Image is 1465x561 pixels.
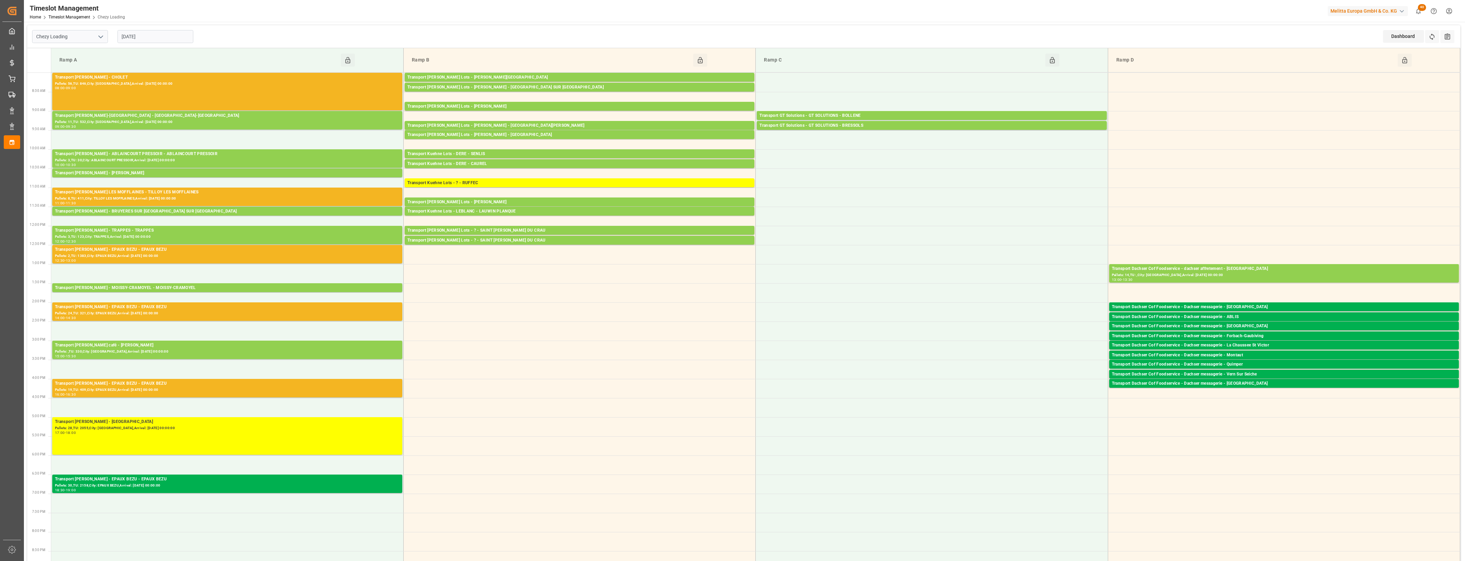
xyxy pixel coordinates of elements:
[66,259,76,262] div: 13:00
[32,299,45,303] span: 2:00 PM
[1112,368,1456,374] div: Pallets: 1,TU: 19,City: [GEOGRAPHIC_DATA],Arrival: [DATE] 00:00:00
[1112,359,1456,365] div: Pallets: 1,TU: 94,City: [GEOGRAPHIC_DATA],Arrival: [DATE] 00:00:00
[55,316,65,319] div: 14:00
[32,548,45,552] span: 8:30 PM
[55,291,400,297] div: Pallets: 2,TU: ,City: MOISSY-CRAMOYEL,Arrival: [DATE] 00:00:00
[65,431,66,434] div: -
[55,119,400,125] div: Pallets: 11,TU: 532,City: [GEOGRAPHIC_DATA],Arrival: [DATE] 00:00:00
[407,129,752,135] div: Pallets: ,TU: 120,City: [GEOGRAPHIC_DATA][PERSON_NAME],Arrival: [DATE] 00:00:00
[407,132,752,138] div: Transport [PERSON_NAME] Lots - [PERSON_NAME] - [GEOGRAPHIC_DATA]
[407,91,752,97] div: Pallets: 1,TU: 5,City: [GEOGRAPHIC_DATA],Arrival: [DATE] 00:00:00
[32,433,45,437] span: 5:30 PM
[30,165,45,169] span: 10:30 AM
[55,342,400,349] div: Transport [PERSON_NAME] café - [PERSON_NAME]
[32,376,45,380] span: 4:00 PM
[55,253,400,259] div: Pallets: 2,TU: 1383,City: EPAUX BEZU,Arrival: [DATE] 00:00:00
[407,227,752,234] div: Transport [PERSON_NAME] Lots - ? - SAINT [PERSON_NAME] DU CRAU
[55,227,400,234] div: Transport [PERSON_NAME] - TRAPPES - TRAPPES
[407,206,752,211] div: Pallets: 4,TU: 128,City: [GEOGRAPHIC_DATA],Arrival: [DATE] 00:00:00
[65,86,66,90] div: -
[1112,278,1122,281] div: 13:00
[1112,265,1456,272] div: Transport Dachser Cof Foodservice - dachser affretement - [GEOGRAPHIC_DATA]
[55,215,400,221] div: Pallets: ,TU: 116,City: [GEOGRAPHIC_DATA],Arrival: [DATE] 00:00:00
[117,30,193,43] input: DD-MM-YYYY
[1121,278,1122,281] div: -
[55,170,400,177] div: Transport [PERSON_NAME] - [PERSON_NAME]
[55,285,400,291] div: Transport [PERSON_NAME] - MOISSY-CRAMOYEL - MOISSY-CRAMOYEL
[55,189,400,196] div: Transport [PERSON_NAME] LES MOFFLAINES - TILLOY LES MOFFLAINES
[66,393,76,396] div: 16:30
[95,31,106,42] button: open menu
[55,311,400,316] div: Pallets: 24,TU: 321,City: EPAUX BEZU,Arrival: [DATE] 00:00:00
[407,237,752,244] div: Transport [PERSON_NAME] Lots - ? - SAINT [PERSON_NAME] DU CRAU
[30,15,41,19] a: Home
[407,244,752,250] div: Pallets: 2,TU: 671,City: [GEOGRAPHIC_DATA][PERSON_NAME],Arrival: [DATE] 00:00:00
[55,125,65,128] div: 09:00
[65,202,66,205] div: -
[1328,4,1411,17] button: Melitta Europa GmbH & Co. KG
[407,199,752,206] div: Transport [PERSON_NAME] Lots - [PERSON_NAME]
[55,158,400,163] div: Pallets: 3,TU: 30,City: ABLAINCOURT PRESSOIR,Arrival: [DATE] 00:00:00
[65,163,66,166] div: -
[55,74,400,81] div: Transport [PERSON_NAME] - CHOLET
[1112,342,1456,349] div: Transport Dachser Cof Foodservice - Dachser messagerie - La Chaussee St Victor
[759,112,1104,119] div: Transport GT Solutions - GT SOLUTIONS - BOLLENE
[65,259,66,262] div: -
[1418,4,1426,11] span: 40
[1112,304,1456,311] div: Transport Dachser Cof Foodservice - Dachser messagerie - [GEOGRAPHIC_DATA]
[1112,311,1456,316] div: Pallets: ,TU: 113,City: [GEOGRAPHIC_DATA],Arrival: [DATE] 00:00:00
[1112,323,1456,330] div: Transport Dachser Cof Foodservice - Dachser messagerie - [GEOGRAPHIC_DATA]
[30,146,45,150] span: 10:00 AM
[32,491,45,494] span: 7:00 PM
[55,151,400,158] div: Transport [PERSON_NAME] - ABLAINCOURT PRESSOIR - ABLAINCOURT PRESSOIR
[55,419,400,425] div: Transport [PERSON_NAME] - [GEOGRAPHIC_DATA]
[65,355,66,358] div: -
[407,208,752,215] div: Transport Kuehne Lots - LEBLANC - LAUWIN PLANQUE
[1383,30,1424,43] div: Dashboard
[55,387,400,393] div: Pallets: 19,TU: 409,City: EPAUX BEZU,Arrival: [DATE] 00:00:00
[55,355,65,358] div: 15:00
[407,167,752,173] div: Pallets: 5,TU: 40,City: [GEOGRAPHIC_DATA],Arrival: [DATE] 00:00:00
[55,380,400,387] div: Transport [PERSON_NAME] - EPAUX BEZU - EPAUX BEZU
[407,180,752,187] div: Transport Kuehne Lots - ? - RUFFEC
[32,318,45,322] span: 2:30 PM
[32,261,45,265] span: 1:00 PM
[759,129,1104,135] div: Pallets: 1,TU: 84,City: BRESSOLS,Arrival: [DATE] 00:00:00
[407,110,752,116] div: Pallets: 18,TU: 772,City: CARQUEFOU,Arrival: [DATE] 00:00:00
[32,357,45,360] span: 3:30 PM
[55,349,400,355] div: Pallets: ,TU: 330,City: [GEOGRAPHIC_DATA],Arrival: [DATE] 00:00:00
[32,395,45,399] span: 4:30 PM
[55,259,65,262] div: 12:30
[32,510,45,514] span: 7:30 PM
[66,240,76,243] div: 12:30
[1114,54,1398,67] div: Ramp D
[48,15,90,19] a: Timeslot Management
[1112,387,1456,393] div: Pallets: 2,TU: 22,City: [GEOGRAPHIC_DATA],Arrival: [DATE] 00:00:00
[1123,278,1133,281] div: 13:30
[55,196,400,202] div: Pallets: 8,TU: 411,City: TILLOY LES MOFFLAINES,Arrival: [DATE] 00:00:00
[55,489,65,492] div: 18:30
[1112,371,1456,378] div: Transport Dachser Cof Foodservice - Dachser messagerie - Vern Sur Seiche
[66,86,76,90] div: 09:00
[32,108,45,112] span: 9:00 AM
[65,393,66,396] div: -
[1112,349,1456,355] div: Pallets: 1,TU: 43,City: [GEOGRAPHIC_DATA][PERSON_NAME],Arrival: [DATE] 00:00:00
[407,161,752,167] div: Transport Kuehne Lots - DERE - CAUREL
[1112,378,1456,384] div: Pallets: 1,TU: 45,City: Vern Sur Seiche,Arrival: [DATE] 00:00:00
[1112,272,1456,278] div: Pallets: 14,TU: ,City: [GEOGRAPHIC_DATA],Arrival: [DATE] 00:00:00
[407,103,752,110] div: Transport [PERSON_NAME] Lots - [PERSON_NAME]
[66,355,76,358] div: 15:30
[1426,3,1441,19] button: Help Center
[55,431,65,434] div: 17:00
[759,122,1104,129] div: Transport GT Solutions - GT SOLUTIONS - BRESSOLS
[409,54,693,67] div: Ramp B
[65,489,66,492] div: -
[66,163,76,166] div: 10:30
[1411,3,1426,19] button: show 40 new notifications
[32,89,45,93] span: 8:30 AM
[32,280,45,284] span: 1:30 PM
[55,425,400,431] div: Pallets: 28,TU: 2055,City: [GEOGRAPHIC_DATA],Arrival: [DATE] 00:00:00
[66,202,76,205] div: 11:30
[30,242,45,246] span: 12:30 PM
[55,81,400,87] div: Pallets: 56,TU: 846,City: [GEOGRAPHIC_DATA],Arrival: [DATE] 00:00:00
